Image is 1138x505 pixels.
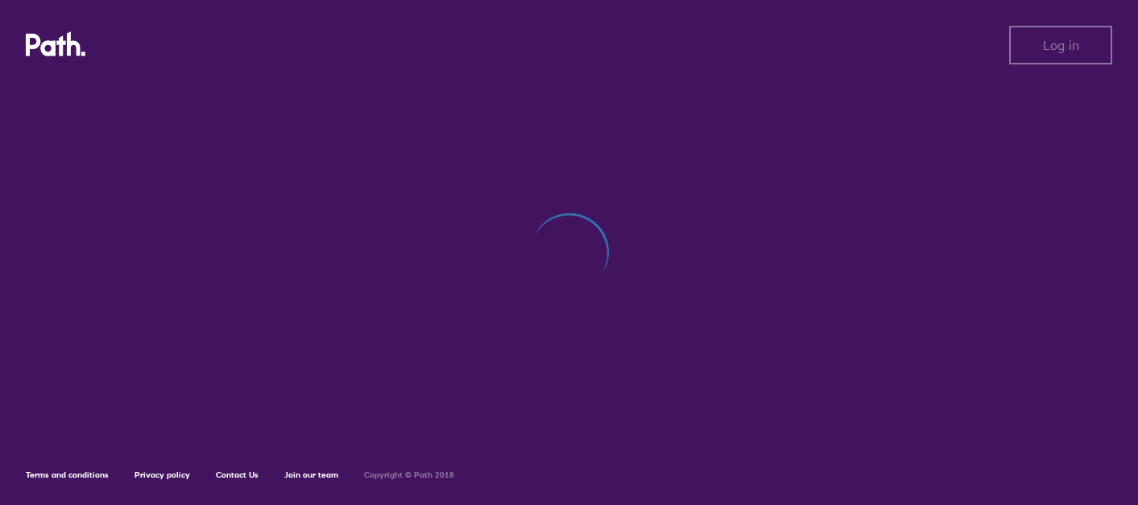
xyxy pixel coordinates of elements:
[134,470,190,480] a: Privacy policy
[284,470,338,480] a: Join our team
[1009,26,1112,64] button: Log in
[216,470,259,480] a: Contact Us
[364,470,454,480] h6: Copyright © Path 2018
[26,470,109,480] a: Terms and conditions
[1043,38,1079,52] span: Log in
